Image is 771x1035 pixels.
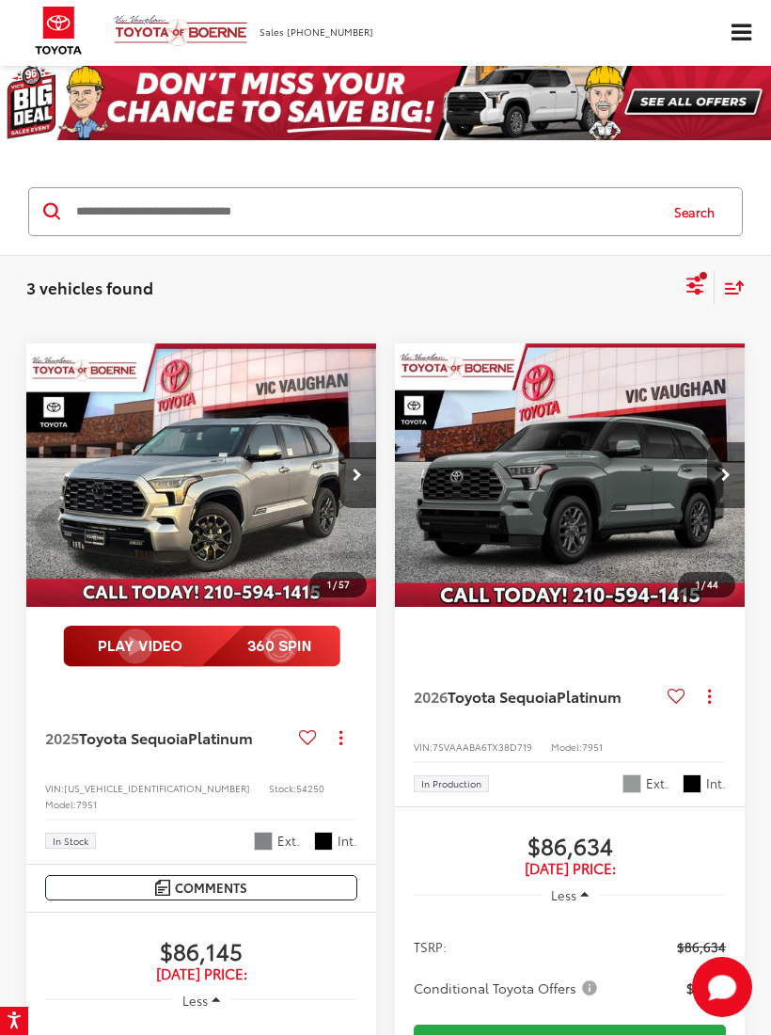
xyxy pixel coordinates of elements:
a: 2025 Toyota Sequoia Platinum2025 Toyota Sequoia Platinum2025 Toyota Sequoia Platinum2025 Toyota S... [25,343,378,607]
span: Celestial Silver Metallic [254,832,273,851]
span: Conditional Toyota Offers [414,979,601,997]
span: Int. [338,832,357,850]
span: Lunar Rock [622,774,641,793]
span: [DATE] Price: [414,859,726,878]
span: 54250 [296,781,324,795]
span: dropdown dots [708,689,711,704]
span: Less [182,992,208,1009]
span: $86,634 [677,937,726,956]
span: In Production [421,779,481,788]
span: [PHONE_NUMBER] [287,24,373,39]
span: 2025 [45,726,79,748]
span: $1,000 [686,979,726,997]
button: Less [173,983,229,1017]
span: $86,634 [414,831,726,859]
span: 57 [338,577,350,591]
span: In Stock [53,836,88,846]
div: 2026 Toyota Sequoia Platinum 0 [394,343,747,607]
a: 2026Toyota SequoiaPlatinum [414,686,660,707]
span: Stock: [269,781,296,795]
button: Next image [707,442,745,508]
button: Next image [338,442,376,508]
button: Less [542,878,598,912]
span: Platinum [557,685,622,707]
svg: Start Chat [692,957,752,1017]
span: Ext. [646,774,669,792]
span: 44 [707,577,718,591]
a: 2025Toyota SequoiaPlatinum [45,727,291,748]
div: 2025 Toyota Sequoia Platinum 0 [25,343,378,607]
span: $86,145 [45,936,357,964]
span: [US_VEHICLE_IDENTIFICATION_NUMBER] [64,781,250,795]
span: Black Leather-Trimmed [314,832,333,851]
span: 3 vehicles found [26,276,153,298]
button: Comments [45,875,357,900]
span: / [331,578,338,591]
span: Sales [260,24,284,39]
button: Toggle Chat Window [692,957,752,1017]
img: full motion video [63,626,340,667]
span: Toyota Sequoia [79,726,188,748]
span: TSRP: [414,937,447,956]
span: Model: [551,740,582,754]
span: / [700,578,707,591]
span: 7951 [582,740,603,754]
span: 1 [327,577,331,591]
button: Actions [324,721,357,754]
img: 2025 Toyota Sequoia Platinum [25,343,378,608]
button: Actions [693,679,726,712]
button: Conditional Toyota Offers [414,979,604,997]
span: Less [551,886,576,903]
span: Int. [706,774,726,792]
img: 2026 Toyota Sequoia Platinum [394,343,747,608]
button: Search [656,188,742,235]
span: Model: [45,797,76,811]
span: VIN: [45,781,64,795]
span: 2026 [414,685,448,707]
span: Black Leather-Trimmed [683,774,701,793]
button: Select sort value [715,271,745,304]
span: Comments [175,879,247,897]
a: 2026 Toyota Sequoia Platinum2026 Toyota Sequoia Platinum2026 Toyota Sequoia Platinum2026 Toyota S... [394,343,747,607]
span: VIN: [414,740,433,754]
span: 7951 [76,797,97,811]
span: [DATE] Price: [45,964,357,983]
span: dropdown dots [339,730,342,745]
span: 1 [696,577,700,591]
span: Ext. [277,832,300,850]
img: Vic Vaughan Toyota of Boerne [114,14,248,47]
span: 7SVAAABA6TX38D719 [433,740,532,754]
img: Comments [155,880,170,896]
span: Platinum [188,726,253,748]
span: Toyota Sequoia [448,685,557,707]
input: Search by Make, Model, or Keyword [74,189,656,234]
button: Select filters [684,269,707,307]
